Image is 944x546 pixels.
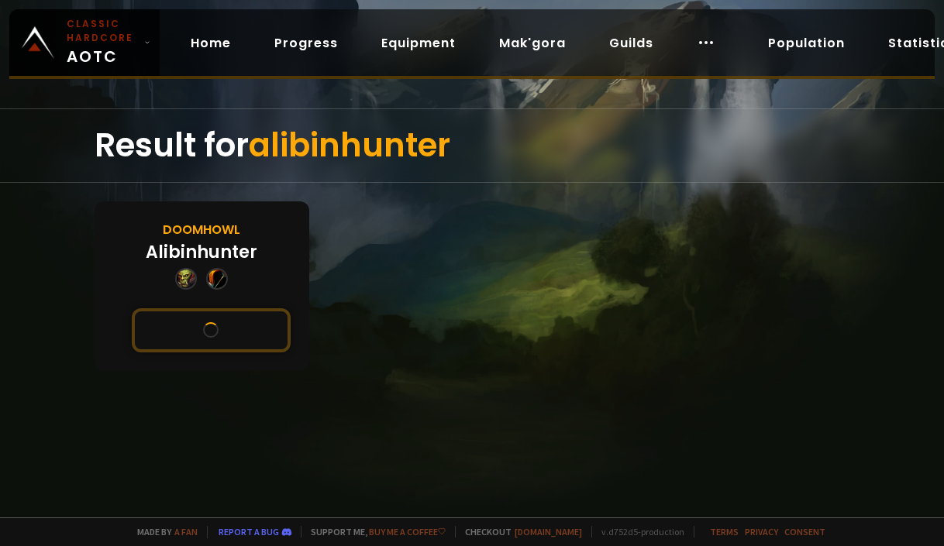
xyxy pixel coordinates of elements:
a: Consent [784,526,825,537]
a: Terms [710,526,739,537]
a: Home [178,27,243,59]
span: Support me, [301,526,446,537]
div: Result for [95,109,849,182]
span: Checkout [455,526,582,537]
a: Report a bug [219,526,279,537]
div: Doomhowl [163,220,240,239]
div: Alibinhunter [146,239,257,265]
a: Equipment [369,27,468,59]
span: Made by [128,526,198,537]
a: Classic HardcoreAOTC [9,9,160,76]
a: a fan [174,526,198,537]
a: Mak'gora [487,27,578,59]
a: Population [756,27,857,59]
span: AOTC [67,17,138,68]
span: alibinhunter [249,122,450,168]
a: Guilds [597,27,666,59]
a: [DOMAIN_NAME] [515,526,582,537]
span: v. d752d5 - production [591,526,684,537]
a: Privacy [745,526,778,537]
a: Progress [262,27,350,59]
small: Classic Hardcore [67,17,138,45]
a: Buy me a coffee [369,526,446,537]
button: See this character [132,308,291,352]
